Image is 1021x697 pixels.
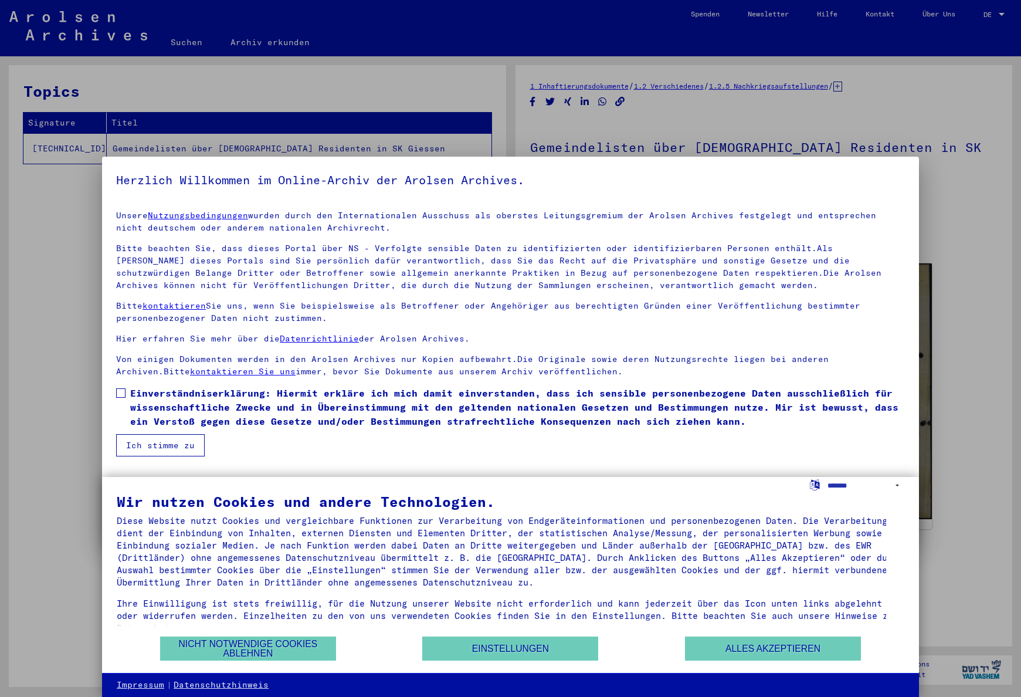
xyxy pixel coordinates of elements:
a: Nutzungsbedingungen [148,210,248,221]
select: Sprache auswählen [827,477,904,494]
button: Einstellungen [422,637,598,661]
div: Diese Website nutzt Cookies und vergleichbare Funktionen zur Verarbeitung von Endgeräteinformatio... [117,515,904,588]
button: Ich stimme zu [116,434,205,456]
span: Einverständniserklärung: Hiermit erkläre ich mich damit einverstanden, dass ich sensible personen... [130,386,905,428]
label: Sprache auswählen [809,479,821,490]
div: Wir nutzen Cookies und andere Technologien. [117,495,904,509]
a: Datenschutzhinweis [174,679,269,691]
a: kontaktieren [143,300,206,311]
button: Alles akzeptieren [685,637,861,661]
p: Bitte beachten Sie, dass dieses Portal über NS - Verfolgte sensible Daten zu identifizierten oder... [116,242,905,292]
div: Ihre Einwilligung ist stets freiwillig, für die Nutzung unserer Website nicht erforderlich und ka... [117,597,904,634]
p: Hier erfahren Sie mehr über die der Arolsen Archives. [116,333,905,345]
a: kontaktieren Sie uns [190,366,296,377]
button: Nicht notwendige Cookies ablehnen [160,637,336,661]
a: Impressum [117,679,164,691]
p: Bitte Sie uns, wenn Sie beispielsweise als Betroffener oder Angehöriger aus berechtigten Gründen ... [116,300,905,324]
h5: Herzlich Willkommen im Online-Archiv der Arolsen Archives. [116,171,905,190]
p: Unsere wurden durch den Internationalen Ausschuss als oberstes Leitungsgremium der Arolsen Archiv... [116,209,905,234]
a: Datenrichtlinie [280,333,359,344]
p: Von einigen Dokumenten werden in den Arolsen Archives nur Kopien aufbewahrt.Die Originale sowie d... [116,353,905,378]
